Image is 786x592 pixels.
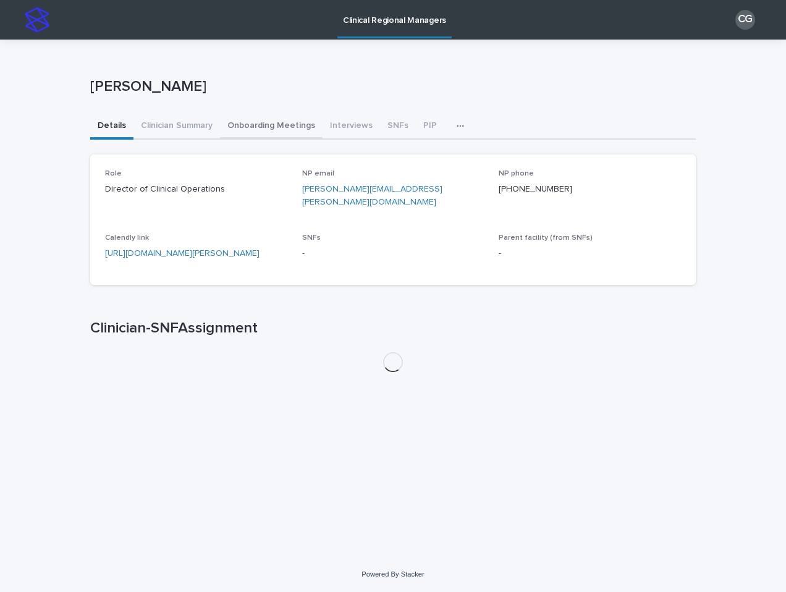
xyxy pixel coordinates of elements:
span: SNFs [302,234,321,242]
p: Director of Clinical Operations [105,183,287,196]
a: [PHONE_NUMBER] [499,185,572,193]
img: stacker-logo-s-only.png [25,7,49,32]
button: Onboarding Meetings [220,114,323,140]
div: CG [735,10,755,30]
a: [URL][DOMAIN_NAME][PERSON_NAME] [105,249,260,258]
span: Role [105,170,122,177]
p: [PERSON_NAME] [90,78,691,96]
span: Calendly link [105,234,149,242]
button: Interviews [323,114,380,140]
p: - [499,247,681,260]
a: Powered By Stacker [361,570,424,578]
a: [PERSON_NAME][EMAIL_ADDRESS][PERSON_NAME][DOMAIN_NAME] [302,185,442,206]
button: Details [90,114,133,140]
button: Clinician Summary [133,114,220,140]
span: NP phone [499,170,534,177]
p: - [302,247,484,260]
span: Parent facility (from SNFs) [499,234,593,242]
button: SNFs [380,114,416,140]
span: NP email [302,170,334,177]
h1: Clinician-SNFAssignment [90,319,696,337]
button: PIP [416,114,444,140]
